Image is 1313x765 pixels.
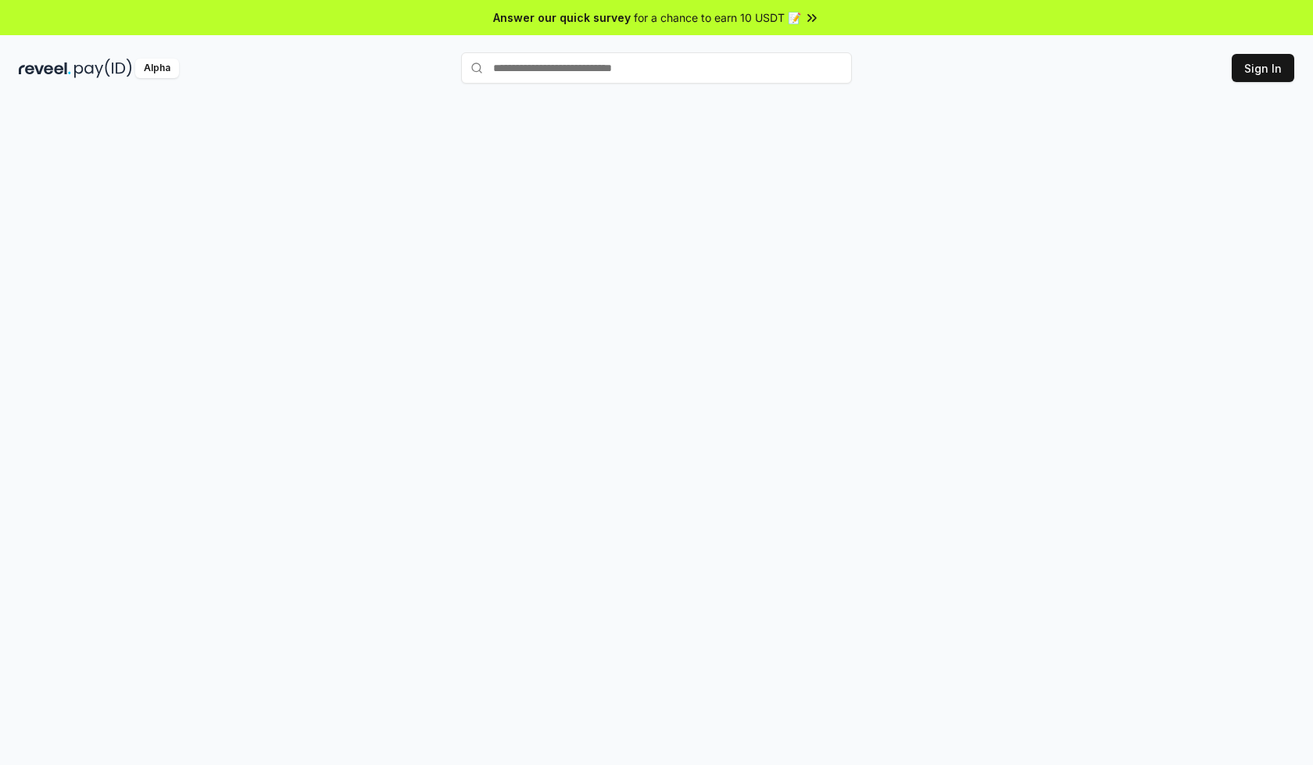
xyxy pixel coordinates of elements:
[74,59,132,78] img: pay_id
[634,9,801,26] span: for a chance to earn 10 USDT 📝
[1232,54,1294,82] button: Sign In
[19,59,71,78] img: reveel_dark
[493,9,631,26] span: Answer our quick survey
[135,59,179,78] div: Alpha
